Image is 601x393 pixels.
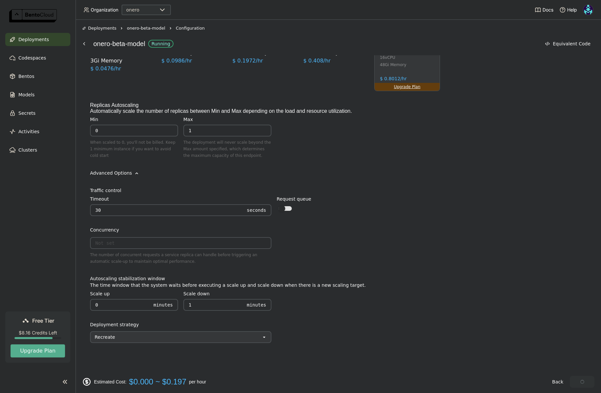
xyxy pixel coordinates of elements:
[90,275,165,282] div: Autoscaling stabilization window
[82,25,594,32] nav: Breadcrumbs navigation
[90,282,587,288] div: The time window that the system waits before executing a scale up and scale down when there is a ...
[168,26,173,31] svg: Right
[90,170,132,176] div: Advanced Options
[93,37,538,50] div: onero-beta-model
[242,205,266,215] div: Seconds
[119,26,124,31] svg: Right
[232,57,298,65] div: $ 0.1972/hr
[303,33,369,91] div: cpu.88vCPU24Gi Memory$ 0.408/hr
[11,344,65,357] button: Upgrade Plan
[380,54,406,61] div: 16 vCPU
[90,169,587,177] div: Advanced Options
[151,41,170,46] div: Running
[567,7,577,13] span: Help
[90,252,271,265] div: The number of concurrent requests a service replica can handle before triggering an automatic sca...
[91,238,271,248] input: Not set
[5,51,70,64] a: Codespaces
[82,377,545,386] div: Estimated Cost: per hour
[183,139,271,159] div: The deployment will never scale beyond the Max amount specified, which determines the maximum cap...
[5,88,70,101] a: Models
[127,25,165,32] span: onero-beta-model
[133,170,140,177] svg: Down
[91,7,118,13] span: Organization
[541,38,594,50] button: Equivalent Code
[5,311,70,363] a: Free Tier$8.16 Credits LeftUpgrade Plan
[18,109,35,117] span: Secrets
[90,57,156,65] div: 3Gi Memory
[90,65,156,73] div: $ 0.0476/hr
[140,7,141,13] input: Selected onero.
[262,334,267,340] svg: open
[18,128,39,135] span: Activities
[559,7,577,13] div: Help
[161,57,227,65] div: $ 0.0986/hr
[90,108,587,114] div: Automatically scale the number of replicas between Min and Max depending on the load and resource...
[277,196,311,202] div: Request queue
[129,377,186,386] span: $0.000 ~ $0.197
[570,376,594,388] button: loading Update
[5,125,70,138] a: Activities
[583,5,593,15] img: Darko Petrovic
[5,143,70,157] a: Clusters
[90,139,178,159] div: When scaled to 0, you'll not be billed. Keep 1 minimum instance if you want to avoid cold start
[548,376,567,388] button: Back
[18,91,35,99] span: Models
[90,102,139,108] div: Replicas Autoscaling
[394,84,421,89] a: Upgrade Plan
[9,9,57,22] img: logo
[90,321,139,328] div: Deployment strategy
[90,187,121,194] div: Traffic control
[374,33,440,91] div: Upgrade Plancpu.1616vCPU48Gi Memory$ 0.8012/hr
[183,117,193,122] div: Max
[88,25,116,32] span: Deployments
[176,25,205,32] span: Configuration
[95,334,115,340] div: Recreate
[5,70,70,83] a: Bentos
[543,7,553,13] span: Docs
[149,300,173,310] div: Minutes
[18,146,37,154] span: Clusters
[18,72,34,80] span: Bentos
[18,36,49,43] span: Deployments
[90,227,119,233] div: Concurrency
[5,33,70,46] a: Deployments
[11,330,65,336] div: $8.16 Credits Left
[380,75,407,82] div: $ 0.8012/hr
[90,117,98,122] div: Min
[90,291,110,296] div: Scale up
[380,61,406,68] div: 48Gi Memory
[303,57,369,65] div: $ 0.408/hr
[535,7,553,13] a: Docs
[126,7,139,13] div: onero
[232,33,298,91] div: cpu.44vCPU12Gi Memory$ 0.1972/hr
[90,196,109,202] div: Timeout
[32,317,54,324] span: Free Tier
[5,107,70,120] a: Secrets
[90,33,156,91] div: Recommendedcpu.11vCPU3Gi Memory$ 0.0476/hr
[18,54,46,62] span: Codespaces
[161,33,227,91] div: cpu.22vCPU6Gi Memory$ 0.0986/hr
[82,25,116,32] div: Deployments
[183,291,210,296] div: Scale down
[242,300,266,310] div: Minutes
